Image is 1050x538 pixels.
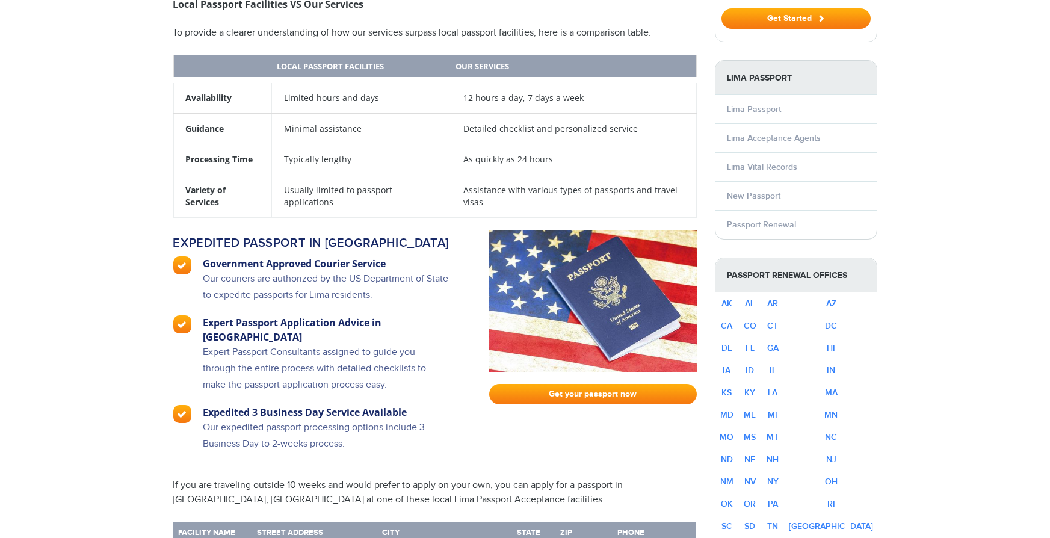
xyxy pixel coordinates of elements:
[770,365,776,376] a: IL
[272,175,451,217] td: Usually limited to passport applications
[827,343,836,353] a: HI
[745,454,756,465] a: NE
[721,343,732,353] a: DE
[451,80,696,114] td: 12 hours a day, 7 days a week
[173,26,697,40] p: To provide a clearer understanding of how our services surpass local passport facilities, here is...
[715,258,877,292] strong: Passport Renewal Offices
[745,521,756,531] a: SD
[767,432,779,442] a: MT
[744,499,756,509] a: OR
[825,388,838,398] a: MA
[768,521,779,531] a: TN
[744,477,756,487] a: NV
[744,410,756,420] a: ME
[203,405,451,419] h3: Expedited 3 Business Day Service Available
[721,298,732,309] a: AK
[727,133,821,143] a: Lima Acceptance Agents
[721,521,732,531] a: SC
[826,454,836,465] a: NJ
[768,499,778,509] a: PA
[173,478,697,507] p: If you are traveling outside 10 weeks and would prefer to apply on your own, you can apply for a ...
[745,388,756,398] a: KY
[826,321,838,331] a: DC
[203,419,451,464] p: Our expedited passport processing options include 3 Business Day to 2-weeks process.
[451,175,696,217] td: Assistance with various types of passports and travel visas
[203,271,451,315] p: Our couriers are authorized by the US Department of State to expedite passports for Lima residents.
[272,113,451,144] td: Minimal assistance
[825,410,838,420] a: MN
[721,321,733,331] a: CA
[746,365,755,376] a: ID
[272,144,451,175] td: Typically lengthy
[744,321,756,331] a: CO
[746,343,755,353] a: FL
[768,321,779,331] a: CT
[203,256,451,271] h3: Government Approved Courier Service
[451,113,696,144] td: Detailed checklist and personalized service
[489,384,697,404] a: Get your passport now
[272,80,451,114] td: Limited hours and days
[721,454,733,465] a: ND
[789,521,874,531] a: [GEOGRAPHIC_DATA]
[744,432,756,442] a: MS
[722,388,732,398] a: KS
[272,55,451,80] th: Local Passport Facilities
[767,454,779,465] a: NH
[727,191,781,201] a: New Passport
[768,410,778,420] a: MI
[727,162,798,172] a: Lima Vital Records
[768,298,779,309] a: AR
[723,365,731,376] a: IA
[451,144,696,175] td: As quickly as 24 hours
[720,432,734,442] a: MO
[826,432,838,442] a: NC
[767,343,779,353] a: GA
[173,236,451,250] h2: Expedited passport in [GEOGRAPHIC_DATA]
[767,477,779,487] a: NY
[721,499,733,509] a: OK
[720,477,733,487] a: NM
[826,298,836,309] a: AZ
[186,123,224,134] strong: Guidance
[721,8,871,29] button: Get Started
[173,230,471,464] a: Expedited passport in [GEOGRAPHIC_DATA] Government Approved Courier Service Our couriers are auth...
[715,61,877,95] strong: Lima Passport
[186,184,226,208] strong: Variety of Services
[746,298,755,309] a: AL
[186,153,253,165] strong: Processing Time
[721,13,871,23] a: Get Started
[727,104,782,114] a: Lima Passport
[768,388,778,398] a: LA
[489,230,697,372] img: passport-fast
[720,410,733,420] a: MD
[827,365,836,376] a: IN
[727,220,797,230] a: Passport Renewal
[827,499,835,509] a: RI
[451,55,696,80] th: Our Services
[186,92,232,104] strong: Availability
[203,344,451,405] p: Expert Passport Consultants assigned to guide you through the entire process with detailed checkl...
[825,477,838,487] a: OH
[203,315,451,344] h3: Expert Passport Application Advice in [GEOGRAPHIC_DATA]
